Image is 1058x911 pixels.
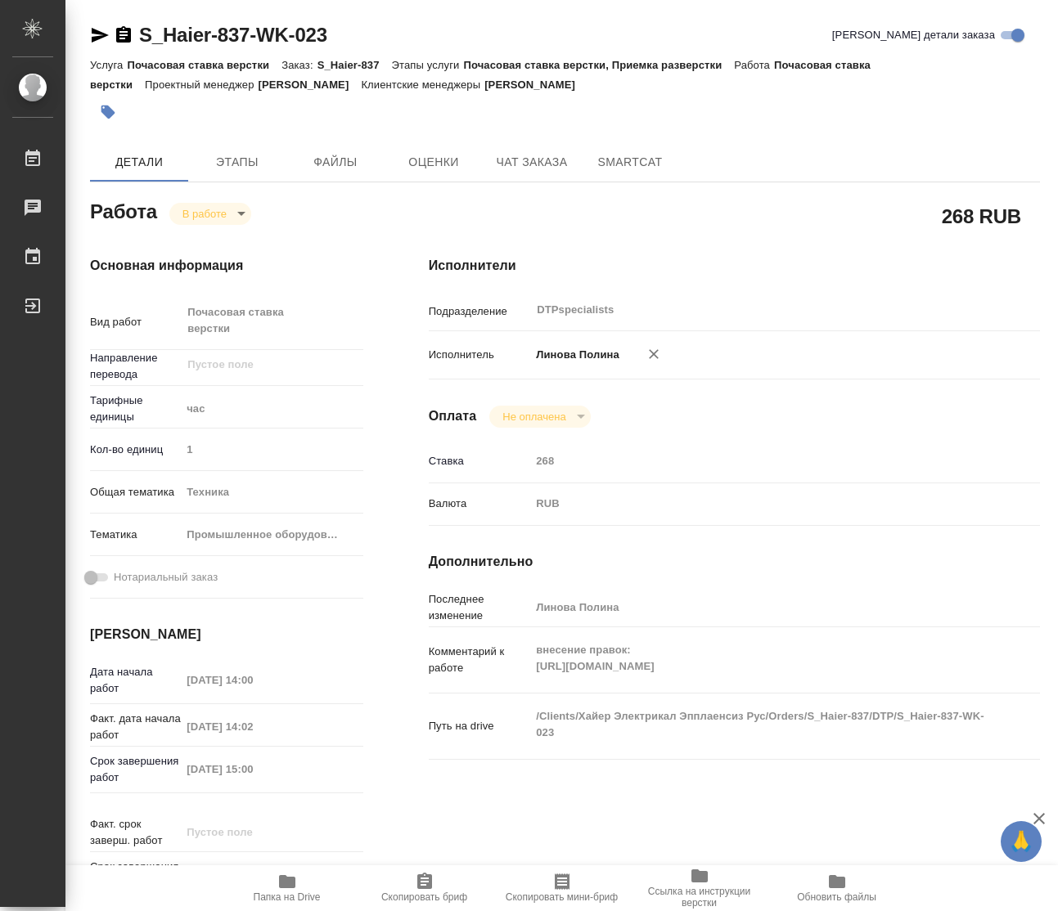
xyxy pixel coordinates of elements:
[100,152,178,173] span: Детали
[641,886,759,909] span: Ссылка на инструкции верстки
[90,484,181,500] p: Общая тематика
[429,591,531,624] p: Последнее изменение
[1001,821,1042,862] button: 🙏
[530,702,988,747] textarea: /Clients/Хайер Электрикал Эпплаенсиз Рус/Orders/S_Haier-837/DTP/S_Haier-837-WK-023
[356,865,493,911] button: Скопировать бриф
[361,79,484,91] p: Клиентские менеджеры
[429,347,531,363] p: Исполнитель
[181,668,324,692] input: Пустое поле
[832,27,995,43] span: [PERSON_NAME] детали заказа
[90,527,181,543] p: Тематика
[497,410,570,424] button: Не оплачена
[463,59,734,71] p: Почасовая ставка верстки, Приемка разверстки
[90,664,181,697] p: Дата начала работ
[530,636,988,680] textarea: внесение правок: [URL][DOMAIN_NAME]
[90,195,157,225] h2: Работа
[90,859,181,891] p: Срок завершения услуги
[181,438,362,461] input: Пустое поле
[90,711,181,743] p: Факт. дата начала работ
[506,891,618,903] span: Скопировать мини-бриф
[530,347,619,363] p: Линова Полина
[734,59,774,71] p: Работа
[90,314,181,330] p: Вид работ
[90,350,181,383] p: Направление перевода
[942,202,1021,230] h2: 268 RUB
[493,152,571,173] span: Чат заказа
[429,496,531,512] p: Валюта
[181,521,362,549] div: Промышленное оборудование
[178,207,232,221] button: В работе
[90,59,127,71] p: Услуга
[181,863,324,886] input: ✎ Введи что-нибудь
[90,625,363,644] h4: [PERSON_NAME]
[90,25,110,45] button: Скопировать ссылку для ЯМессенджера
[429,644,531,676] p: Комментарий к работе
[90,256,363,276] h4: Основная информация
[493,865,631,911] button: Скопировать мини-бриф
[489,406,590,428] div: В работе
[797,891,876,903] span: Обновить файлы
[181,478,362,506] div: Техника
[530,595,988,619] input: Пустое поле
[394,152,473,173] span: Оценки
[181,715,324,738] input: Пустое поле
[296,152,375,173] span: Файлы
[392,59,464,71] p: Этапы услуги
[429,552,1040,572] h4: Дополнительно
[1007,824,1035,859] span: 🙏
[317,59,392,71] p: S_Haier-837
[429,303,531,320] p: Подразделение
[254,891,321,903] span: Папка на Drive
[218,865,356,911] button: Папка на Drive
[530,449,988,473] input: Пустое поле
[429,453,531,469] p: Ставка
[591,152,669,173] span: SmartCat
[198,152,277,173] span: Этапы
[631,865,768,911] button: Ссылка на инструкции верстки
[429,256,1040,276] h4: Исполнители
[484,79,588,91] p: [PERSON_NAME]
[169,203,251,225] div: В работе
[636,336,672,372] button: Удалить исполнителя
[186,355,324,375] input: Пустое поле
[114,25,133,45] button: Скопировать ссылку
[114,569,218,586] span: Нотариальный заказ
[429,406,477,426] h4: Оплата
[90,753,181,786] p: Срок завершения работ
[181,757,324,781] input: Пустое поле
[127,59,281,71] p: Почасовая ставка верстки
[530,490,988,518] div: RUB
[381,891,467,903] span: Скопировать бриф
[90,59,871,91] p: Почасовая ставка верстки
[281,59,317,71] p: Заказ:
[90,94,126,130] button: Добавить тэг
[90,816,181,849] p: Факт. срок заверш. работ
[429,718,531,734] p: Путь на drive
[90,393,181,425] p: Тарифные единицы
[139,24,327,46] a: S_Haier-837-WK-023
[145,79,258,91] p: Проектный менеджер
[259,79,362,91] p: [PERSON_NAME]
[181,395,362,423] div: час
[768,865,906,911] button: Обновить файлы
[181,820,324,844] input: Пустое поле
[90,442,181,458] p: Кол-во единиц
